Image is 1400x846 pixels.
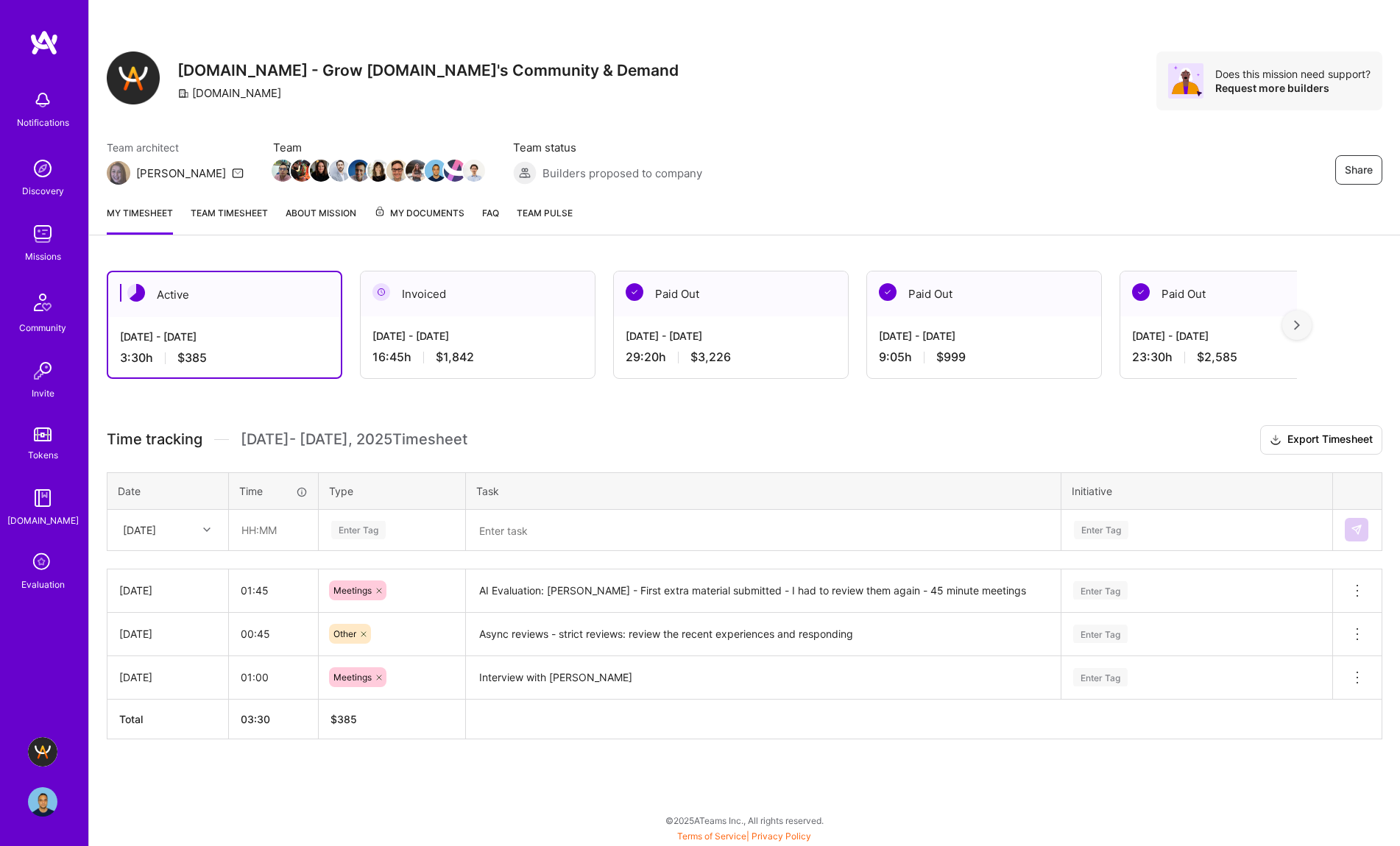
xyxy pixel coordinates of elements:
img: Team Member Avatar [329,160,351,182]
img: Invoiced [372,283,390,301]
a: Team Member Avatar [407,158,426,183]
div: Invite [32,385,54,401]
div: Paid Out [1120,271,1354,316]
img: A.Team - Grow A.Team's Community & Demand [28,737,57,767]
span: My Documents [374,205,464,221]
th: 03:30 [229,699,319,739]
div: [DATE] - [DATE] [120,329,329,344]
h3: [DOMAIN_NAME] - Grow [DOMAIN_NAME]'s Community & Demand [177,61,679,79]
i: icon SelectionTeam [29,549,57,577]
span: Meetings [333,585,372,596]
div: [DATE] - [DATE] [879,328,1089,344]
img: Team Member Avatar [272,160,294,182]
div: Time [239,483,308,499]
th: Task [466,472,1061,509]
input: HH:MM [229,614,318,653]
th: Type [319,472,466,509]
input: HH:MM [230,511,317,550]
div: Notifications [17,115,69,130]
input: HH:MM [229,571,318,610]
a: Team Member Avatar [369,158,388,183]
div: [DATE] - [DATE] [626,328,836,344]
a: My Documents [374,205,464,235]
img: Team Member Avatar [310,160,332,182]
img: right [1294,320,1300,330]
span: $1,842 [436,349,474,365]
img: Active [127,284,145,302]
div: 23:30 h [1132,349,1343,365]
a: Team Member Avatar [464,158,484,183]
img: Community [25,285,60,320]
img: Paid Out [1132,283,1150,301]
img: Paid Out [879,283,897,301]
div: © 2025 ATeams Inc., All rights reserved. [88,802,1400,839]
i: icon Mail [232,167,244,179]
img: Team Member Avatar [444,160,466,182]
textarea: Interview with [PERSON_NAME] [467,658,1059,698]
img: Team Member Avatar [463,160,485,182]
img: User Avatar [28,787,57,817]
div: [DOMAIN_NAME] [177,85,281,101]
img: Avatar [1168,63,1203,99]
span: $385 [177,350,207,366]
div: [DATE] [123,522,156,538]
img: bell [28,85,57,115]
span: $3,226 [690,349,731,365]
div: Enter Tag [1073,579,1128,602]
a: Team Pulse [517,205,573,235]
div: Paid Out [867,271,1101,316]
i: icon CompanyGray [177,88,189,99]
img: Team Member Avatar [425,160,447,182]
span: $ 385 [330,713,357,725]
img: Team Member Avatar [291,160,313,182]
span: Team Pulse [517,207,573,218]
a: Team timesheet [191,205,268,235]
a: My timesheet [107,205,173,235]
i: icon Chevron [203,526,211,533]
th: Date [107,472,229,509]
div: [DATE] - [DATE] [1132,328,1343,344]
a: About Mission [286,205,356,235]
div: Does this mission need support? [1215,67,1371,81]
div: [DATE] [119,583,216,598]
img: discovery [28,154,57,183]
img: Team Member Avatar [386,160,409,182]
span: Builders proposed to company [542,166,702,181]
span: | [677,831,811,842]
span: Team [273,140,484,155]
img: Team Member Avatar [406,160,428,182]
div: Enter Tag [1073,622,1128,645]
a: FAQ [482,205,499,235]
textarea: AI Evaluation: [PERSON_NAME] - First extra material submitted - I had to review them again - 45 m... [467,571,1059,611]
a: Team Member Avatar [292,158,311,183]
div: 9:05 h [879,349,1089,365]
img: Company Logo [107,51,160,104]
img: tokens [34,427,52,441]
img: teamwork [28,219,57,249]
span: Team architect [107,140,244,155]
span: $999 [936,349,966,365]
div: Enter Tag [1073,666,1128,689]
img: Builders proposed to company [513,161,537,185]
button: Export Timesheet [1260,425,1382,455]
input: HH:MM [229,658,318,697]
div: 3:30 h [120,350,329,366]
img: Submit [1351,524,1362,536]
div: Invoiced [361,271,595,316]
div: 16:45 h [372,349,583,365]
span: Share [1345,163,1373,177]
a: Team Member Avatar [426,158,445,183]
i: icon Download [1270,433,1281,448]
th: Total [107,699,229,739]
div: [DATE] [119,626,216,641]
div: [DOMAIN_NAME] [7,513,79,528]
div: Discovery [22,183,64,199]
a: Privacy Policy [752,831,811,842]
a: Team Member Avatar [445,158,464,183]
span: $2,585 [1197,349,1237,365]
div: [PERSON_NAME] [136,166,226,181]
div: Evaluation [21,577,65,592]
a: Team Member Avatar [330,158,350,183]
div: Tokens [28,447,58,463]
a: Team Member Avatar [273,158,292,183]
